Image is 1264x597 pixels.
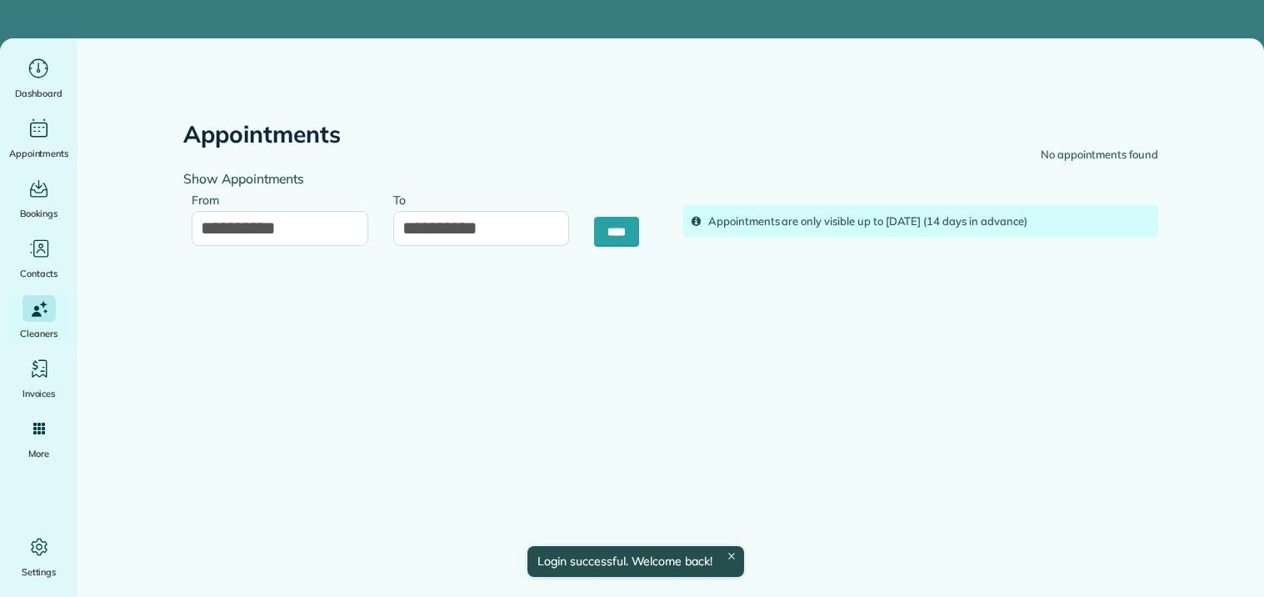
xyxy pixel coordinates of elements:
span: Invoices [22,385,56,402]
div: Login successful. Welcome back! [527,546,744,577]
label: To [393,183,414,214]
div: Appointments are only visible up to [DATE] (14 days in advance) [708,213,1150,230]
h2: Appointments [183,122,341,148]
a: Bookings [7,175,71,222]
div: No appointments found [1041,147,1158,163]
span: Contacts [20,265,57,282]
h4: Show Appointments [183,172,658,186]
span: Dashboard [15,85,62,102]
span: Settings [22,564,57,580]
label: From [192,183,227,214]
span: More [28,445,49,462]
a: Cleaners [7,295,71,342]
a: Invoices [7,355,71,402]
span: Appointments [9,145,69,162]
span: Cleaners [20,325,57,342]
span: Bookings [20,205,58,222]
a: Appointments [7,115,71,162]
a: Settings [7,534,71,580]
a: Dashboard [7,55,71,102]
a: Contacts [7,235,71,282]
